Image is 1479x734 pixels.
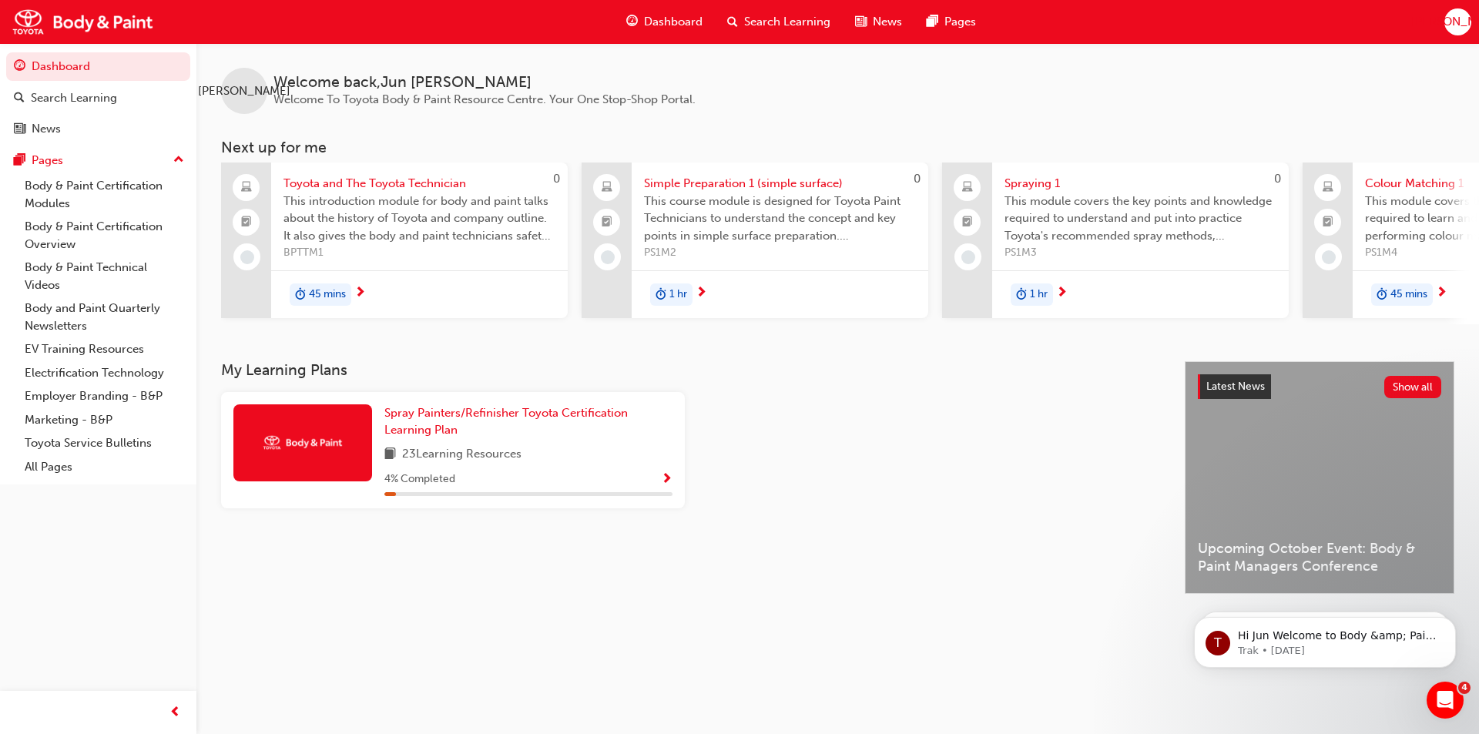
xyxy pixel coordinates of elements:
[1458,682,1471,694] span: 4
[1198,374,1441,399] a: Latest NewsShow all
[1004,244,1276,262] span: PS1M3
[260,433,345,452] img: Trak
[196,139,1479,156] h3: Next up for me
[173,150,184,170] span: up-icon
[656,285,666,305] span: duration-icon
[240,250,254,264] span: learningRecordVerb_NONE-icon
[614,6,715,38] a: guage-iconDashboard
[696,287,707,300] span: next-icon
[1323,213,1333,233] span: booktick-icon
[18,337,190,361] a: EV Training Resources
[241,178,252,198] span: laptop-icon
[14,92,25,106] span: search-icon
[283,175,555,193] span: Toyota and The Toyota Technician
[1322,250,1336,264] span: learningRecordVerb_NONE-icon
[6,52,190,81] a: Dashboard
[14,154,25,168] span: pages-icon
[962,178,973,198] span: laptop-icon
[644,13,703,31] span: Dashboard
[31,89,117,107] div: Search Learning
[221,361,1160,379] h3: My Learning Plans
[914,172,921,186] span: 0
[18,455,190,479] a: All Pages
[384,471,455,488] span: 4 % Completed
[32,152,63,169] div: Pages
[582,163,928,318] a: 0Simple Preparation 1 (simple surface)This course module is designed for Toyota Paint Technicians...
[8,5,158,39] img: Trak
[354,287,366,300] span: next-icon
[18,384,190,408] a: Employer Branding - B&P
[1390,286,1427,303] span: 45 mins
[18,408,190,432] a: Marketing - B&P
[553,172,560,186] span: 0
[309,286,346,303] span: 45 mins
[855,12,867,32] span: news-icon
[6,84,190,112] a: Search Learning
[1198,540,1441,575] span: Upcoming October Event: Body & Paint Managers Conference
[1030,286,1048,303] span: 1 hr
[1384,376,1442,398] button: Show all
[402,445,522,464] span: 23 Learning Resources
[198,82,290,100] span: [PERSON_NAME]
[961,250,975,264] span: learningRecordVerb_NONE-icon
[1323,178,1333,198] span: laptop-icon
[295,285,306,305] span: duration-icon
[273,74,696,92] span: Welcome back , Jun [PERSON_NAME]
[1427,682,1464,719] iframe: Intercom live chat
[1185,361,1454,594] a: Latest NewsShow allUpcoming October Event: Body & Paint Managers Conference
[384,406,628,437] span: Spray Painters/Refinisher Toyota Certification Learning Plan
[602,178,612,198] span: laptop-icon
[241,213,252,233] span: booktick-icon
[873,13,902,31] span: News
[661,473,672,487] span: Show Progress
[644,193,916,245] span: This course module is designed for Toyota Paint Technicians to understand the concept and key poi...
[644,175,916,193] span: Simple Preparation 1 (simple surface)
[18,297,190,337] a: Body and Paint Quarterly Newsletters
[715,6,843,38] a: search-iconSearch Learning
[283,244,555,262] span: BPTTM1
[384,404,672,439] a: Spray Painters/Refinisher Toyota Certification Learning Plan
[1436,287,1447,300] span: next-icon
[221,163,568,318] a: 0Toyota and The Toyota TechnicianThis introduction module for body and paint talks about the hist...
[1377,285,1387,305] span: duration-icon
[1004,193,1276,245] span: This module covers the key points and knowledge required to understand and put into practice Toyo...
[283,193,555,245] span: This introduction module for body and paint talks about the history of Toyota and company outline...
[644,244,916,262] span: PS1M2
[384,445,396,464] span: book-icon
[14,122,25,136] span: news-icon
[18,256,190,297] a: Body & Paint Technical Videos
[14,60,25,74] span: guage-icon
[6,49,190,146] button: DashboardSearch LearningNews
[1004,175,1276,193] span: Spraying 1
[18,215,190,256] a: Body & Paint Certification Overview
[6,146,190,175] button: Pages
[914,6,988,38] a: pages-iconPages
[669,286,687,303] span: 1 hr
[626,12,638,32] span: guage-icon
[661,470,672,489] button: Show Progress
[962,213,973,233] span: booktick-icon
[602,213,612,233] span: booktick-icon
[1171,585,1479,692] iframe: Intercom notifications message
[744,13,830,31] span: Search Learning
[727,12,738,32] span: search-icon
[843,6,914,38] a: news-iconNews
[6,115,190,143] a: News
[1444,8,1471,35] button: [PERSON_NAME]
[18,174,190,215] a: Body & Paint Certification Modules
[18,431,190,455] a: Toyota Service Bulletins
[1016,285,1027,305] span: duration-icon
[601,250,615,264] span: learningRecordVerb_NONE-icon
[927,12,938,32] span: pages-icon
[1274,172,1281,186] span: 0
[169,703,181,722] span: prev-icon
[944,13,976,31] span: Pages
[273,92,696,106] span: Welcome To Toyota Body & Paint Resource Centre. Your One Stop-Shop Portal.
[1206,380,1265,393] span: Latest News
